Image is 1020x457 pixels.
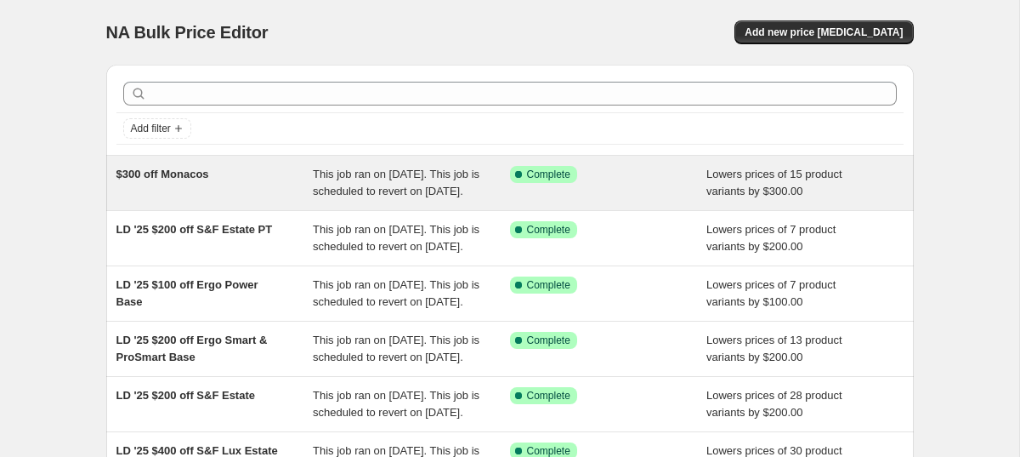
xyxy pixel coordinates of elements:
span: Complete [527,278,570,292]
span: Lowers prices of 13 product variants by $200.00 [706,334,842,363]
span: This job ran on [DATE]. This job is scheduled to revert on [DATE]. [313,334,479,363]
span: LD '25 $200 off Ergo Smart & ProSmart Base [116,334,268,363]
span: Complete [527,168,570,181]
span: Lowers prices of 28 product variants by $200.00 [706,389,842,419]
span: Lowers prices of 7 product variants by $100.00 [706,278,836,308]
span: Add new price [MEDICAL_DATA] [745,26,903,39]
span: $300 off Monacos [116,168,209,180]
span: This job ran on [DATE]. This job is scheduled to revert on [DATE]. [313,223,479,253]
span: Lowers prices of 15 product variants by $300.00 [706,168,842,197]
span: Complete [527,223,570,237]
span: Add filter [131,122,171,135]
span: Complete [527,389,570,403]
button: Add new price [MEDICAL_DATA] [734,20,913,44]
span: This job ran on [DATE]. This job is scheduled to revert on [DATE]. [313,389,479,419]
span: LD '25 $100 off Ergo Power Base [116,278,258,308]
span: LD '25 $200 off S&F Estate PT [116,223,273,236]
span: LD '25 $200 off S&F Estate [116,389,255,402]
span: This job ran on [DATE]. This job is scheduled to revert on [DATE]. [313,278,479,308]
span: NA Bulk Price Editor [106,23,269,42]
span: This job ran on [DATE]. This job is scheduled to revert on [DATE]. [313,168,479,197]
span: Complete [527,334,570,347]
button: Add filter [123,118,191,139]
span: Lowers prices of 7 product variants by $200.00 [706,223,836,253]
